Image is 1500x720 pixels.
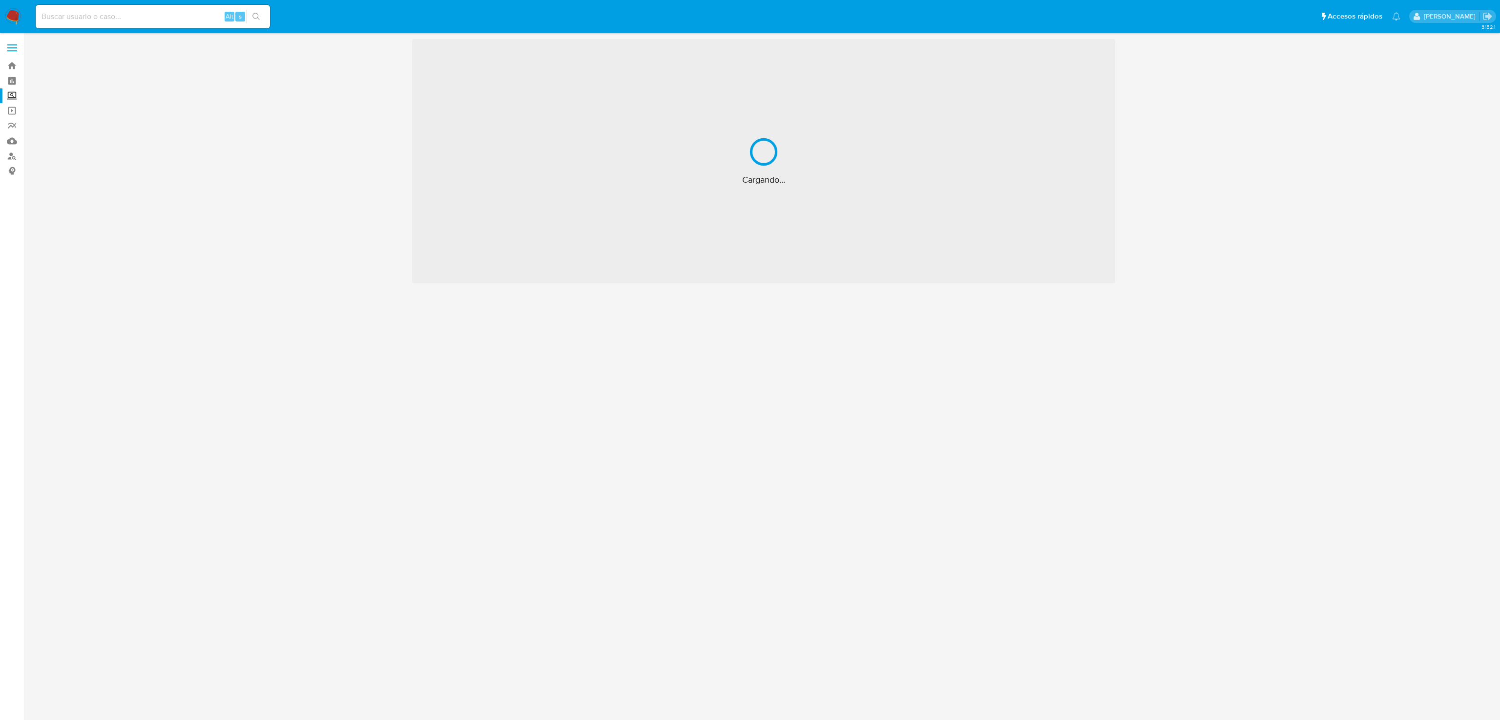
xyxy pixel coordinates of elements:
button: search-icon [246,10,266,23]
p: ivonne.perezonofre@mercadolibre.com.mx [1424,12,1479,21]
span: Accesos rápidos [1328,11,1382,21]
a: Salir [1482,11,1493,21]
span: Alt [226,12,233,21]
span: Cargando... [742,174,785,186]
span: s [239,12,242,21]
a: Notificaciones [1392,12,1400,21]
input: Buscar usuario o caso... [36,10,270,23]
